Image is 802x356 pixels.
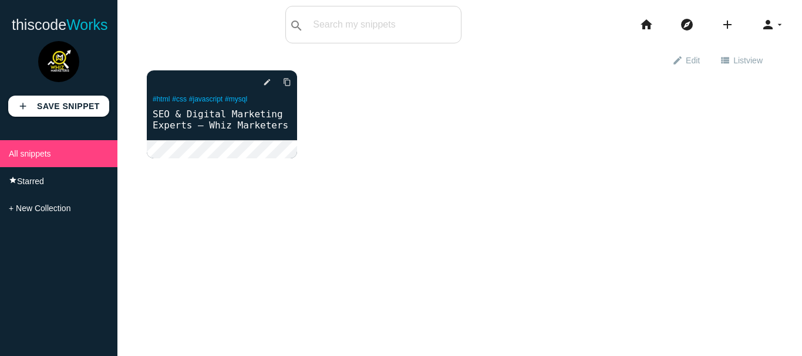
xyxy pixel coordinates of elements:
[746,56,763,65] span: view
[286,6,307,43] button: search
[662,49,710,70] a: editEdit
[283,72,291,93] i: content_copy
[639,6,653,43] i: home
[720,6,734,43] i: add
[9,204,70,213] span: + New Collection
[307,12,461,37] input: Search my snippets
[38,41,79,82] img: 844bed4907a7c17cac202d80d283f343
[225,95,247,103] a: #mysql
[263,72,271,93] i: edit
[254,72,271,93] a: edit
[9,149,51,158] span: All snippets
[9,176,17,184] i: star
[733,50,763,70] span: List
[775,6,784,43] i: arrow_drop_down
[761,6,775,43] i: person
[672,50,683,70] i: edit
[274,72,291,93] a: Copy to Clipboard
[680,6,694,43] i: explore
[37,101,100,111] b: Save Snippet
[153,95,170,103] a: #html
[710,49,773,70] a: view_listListview
[172,95,187,103] a: #css
[8,96,109,117] a: addSave Snippet
[289,7,304,45] i: search
[18,96,28,117] i: add
[147,107,297,132] a: SEO & Digital Marketing Experts – Whiz Marketers
[17,177,44,186] span: Starred
[66,16,107,33] span: Works
[189,95,223,103] a: #javascript
[686,50,700,70] span: Edit
[720,50,730,70] i: view_list
[12,6,108,43] a: thiscodeWorks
